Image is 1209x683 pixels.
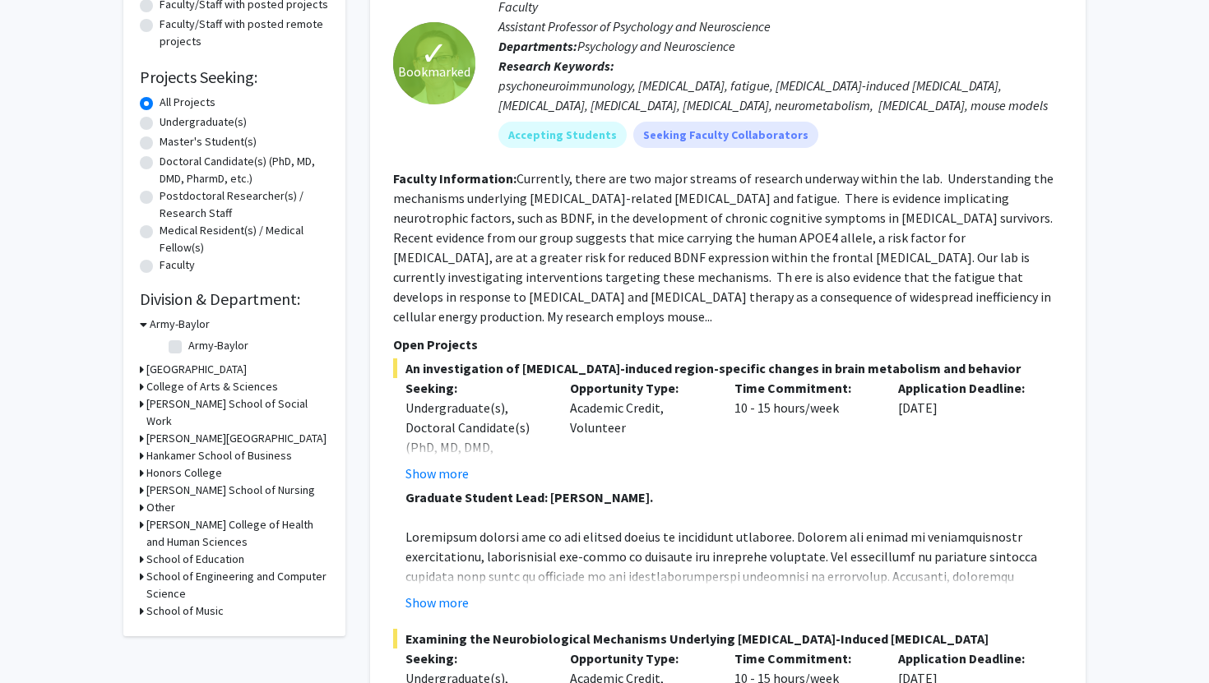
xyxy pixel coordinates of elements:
[734,378,874,398] p: Time Commitment:
[498,122,627,148] mat-chip: Accepting Students
[405,398,545,477] div: Undergraduate(s), Doctoral Candidate(s) (PhD, MD, DMD, PharmD, etc.), Faculty
[405,648,545,668] p: Seeking:
[146,361,247,378] h3: [GEOGRAPHIC_DATA]
[160,222,329,256] label: Medical Resident(s) / Medical Fellow(s)
[734,648,874,668] p: Time Commitment:
[160,256,195,274] label: Faculty
[146,551,244,568] h3: School of Education
[146,602,224,620] h3: School of Music
[498,16,1063,36] p: Assistant Professor of Psychology and Neuroscience
[160,113,247,131] label: Undergraduate(s)
[498,38,577,54] b: Departments:
[570,648,710,668] p: Opportunity Type:
[140,289,329,309] h2: Division & Department:
[12,609,70,671] iframe: Chat
[405,464,469,483] button: Show more
[160,16,329,50] label: Faculty/Staff with posted remote projects
[146,568,329,602] h3: School of Engineering and Computer Science
[160,187,329,222] label: Postdoctoral Researcher(s) / Research Staff
[577,38,735,54] span: Psychology and Neuroscience
[898,648,1038,668] p: Application Deadline:
[633,122,818,148] mat-chip: Seeking Faculty Collaborators
[405,489,653,505] strong: Graduate Student Lead: [PERSON_NAME].
[146,378,278,395] h3: College of Arts & Sciences
[393,335,1063,354] p: Open Projects
[558,378,722,483] div: Academic Credit, Volunteer
[886,378,1050,483] div: [DATE]
[160,153,329,187] label: Doctoral Candidate(s) (PhD, MD, DMD, PharmD, etc.)
[160,133,257,150] label: Master's Student(s)
[393,170,1054,325] fg-read-more: Currently, there are two major streams of research underway within the lab. Understanding the mec...
[146,430,327,447] h3: [PERSON_NAME][GEOGRAPHIC_DATA]
[498,58,614,74] b: Research Keywords:
[570,378,710,398] p: Opportunity Type:
[146,395,329,430] h3: [PERSON_NAME] School of Social Work
[898,378,1038,398] p: Application Deadline:
[146,447,292,464] h3: Hankamer School of Business
[393,170,516,187] b: Faculty Information:
[146,482,315,499] h3: [PERSON_NAME] School of Nursing
[150,316,210,333] h3: Army-Baylor
[405,593,469,612] button: Show more
[146,516,329,551] h3: [PERSON_NAME] College of Health and Human Sciences
[140,67,329,87] h2: Projects Seeking:
[393,358,1063,378] span: An investigation of [MEDICAL_DATA]-induced region-specific changes in brain metabolism and behavior
[393,629,1063,648] span: Examining the Neurobiological Mechanisms Underlying [MEDICAL_DATA]-Induced [MEDICAL_DATA]
[160,94,215,111] label: All Projects
[722,378,887,483] div: 10 - 15 hours/week
[405,378,545,398] p: Seeking:
[498,76,1063,115] div: psychoneuroimmunology, [MEDICAL_DATA], fatigue, [MEDICAL_DATA]-induced [MEDICAL_DATA], [MEDICAL_D...
[146,464,222,482] h3: Honors College
[146,499,175,516] h3: Other
[420,45,448,62] span: ✓
[188,337,248,354] label: Army-Baylor
[398,62,470,81] span: Bookmarked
